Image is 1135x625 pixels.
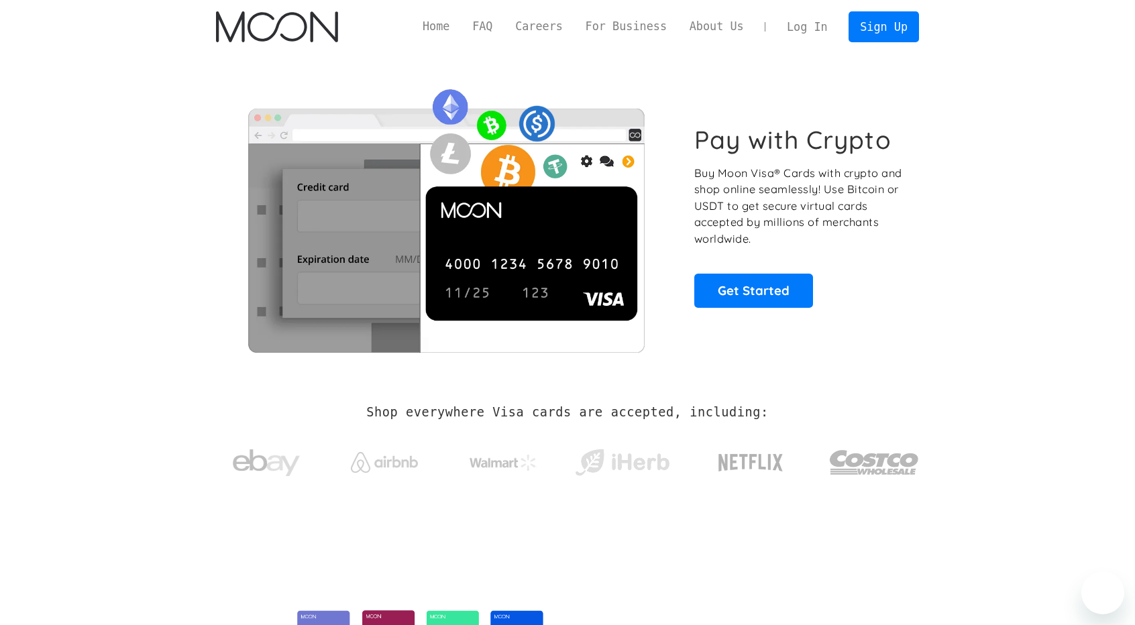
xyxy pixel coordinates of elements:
[694,165,904,247] p: Buy Moon Visa® Cards with crypto and shop online seamlessly! Use Bitcoin or USDT to get secure vi...
[829,424,919,494] a: Costco
[1081,571,1124,614] iframe: Bouton de lancement de la fenêtre de messagerie
[572,432,672,487] a: iHerb
[233,442,300,484] img: ebay
[829,437,919,488] img: Costco
[216,80,675,352] img: Moon Cards let you spend your crypto anywhere Visa is accepted.
[461,18,504,35] a: FAQ
[694,125,891,155] h1: Pay with Crypto
[717,446,784,479] img: Netflix
[574,18,678,35] a: For Business
[678,18,755,35] a: About Us
[694,274,813,307] a: Get Started
[504,18,574,35] a: Careers
[470,455,537,471] img: Walmart
[216,11,337,42] a: home
[572,445,672,480] img: iHerb
[453,441,553,477] a: Walmart
[691,433,811,486] a: Netflix
[351,452,418,473] img: Airbnb
[849,11,918,42] a: Sign Up
[216,11,337,42] img: Moon Logo
[775,12,839,42] a: Log In
[216,429,316,491] a: ebay
[335,439,435,479] a: Airbnb
[366,405,768,420] h2: Shop everywhere Visa cards are accepted, including:
[411,18,461,35] a: Home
